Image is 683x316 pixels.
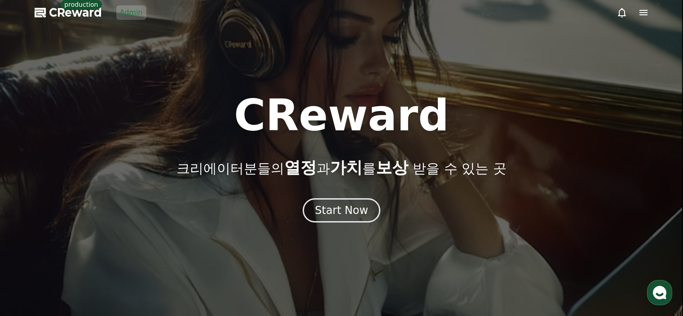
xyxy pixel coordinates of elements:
[234,94,449,137] h1: CReward
[35,5,102,20] a: CReward
[303,207,380,216] a: Start Now
[176,159,506,177] p: 크리에이터분들의 과 를 받을 수 있는 곳
[49,5,102,20] span: CReward
[315,203,368,218] div: Start Now
[116,5,146,20] a: Admin
[303,198,380,223] button: Start Now
[376,158,408,177] span: 보상
[330,158,362,177] span: 가치
[284,158,317,177] span: 열정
